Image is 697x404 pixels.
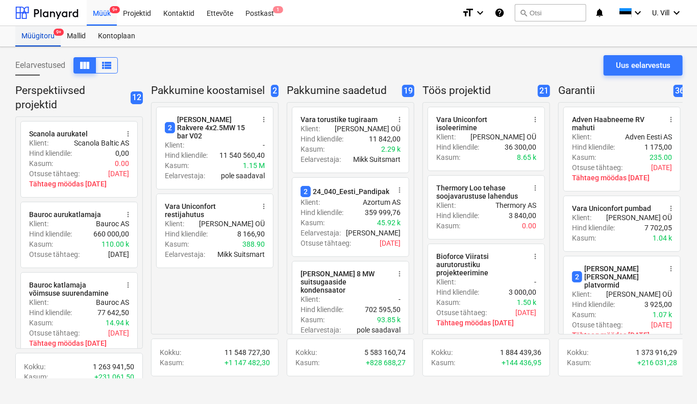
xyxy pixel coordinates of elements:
[108,249,129,259] p: [DATE]
[225,347,270,358] p: 11 548 727,30
[165,249,205,259] p: Eelarvestaja :
[301,124,320,134] p: Klient :
[124,130,132,138] span: more_vert
[29,130,88,138] div: Scanola aurukatel
[636,347,677,358] p: 1 373 916,29
[470,132,536,142] p: [PERSON_NAME] OÜ
[29,318,53,328] p: Kasum :
[79,59,91,72] span: Kuva veergudena
[431,358,455,368] p: Kasum :
[651,162,672,173] p: [DATE]
[165,150,208,160] p: Hind kliendile :
[29,307,72,318] p: Hind kliendile :
[165,229,208,239] p: Hind kliendile :
[567,347,588,358] p: Kokku :
[108,169,129,179] p: [DATE]
[219,150,265,160] p: 11 540 560,40
[436,142,479,152] p: Hind kliendile :
[24,362,45,372] p: Kokku :
[616,59,670,72] div: Uus eelarvestus
[494,7,505,19] i: Abikeskus
[667,115,675,124] span: more_vert
[534,277,536,287] p: -
[502,358,541,368] p: + 144 436,95
[357,325,401,335] p: pole saadaval
[625,132,672,142] p: Adven Eesti AS
[301,144,325,154] p: Kasum :
[431,347,453,358] p: Kokku :
[301,315,325,325] p: Kasum :
[366,358,406,368] p: + 828 688,27
[436,152,460,162] p: Kasum :
[92,26,141,46] a: Kontoplaan
[110,6,120,13] span: 9+
[151,84,267,98] p: Pakkumine koostamisel
[29,179,129,189] p: Tähtaeg möödas [DATE]
[364,347,406,358] p: 5 583 160,74
[29,229,72,239] p: Hind kliendile :
[377,315,401,325] p: 93.85 k
[436,132,456,142] p: Klient :
[402,85,414,98] span: 19
[517,152,536,162] p: 8.65 k
[93,229,129,239] p: 660 000,00
[572,152,596,162] p: Kasum :
[674,85,686,98] span: 36
[301,197,320,207] p: Klient :
[381,144,401,154] p: 2.29 k
[462,7,474,19] i: format_size
[531,115,539,124] span: more_vert
[242,239,265,249] p: 388.90
[572,162,623,173] p: Otsuse tähtaeg :
[346,228,401,238] p: [PERSON_NAME]
[165,140,184,150] p: Klient :
[301,207,343,218] p: Hind kliendile :
[572,265,661,289] div: [PERSON_NAME] [PERSON_NAME] platvormid
[301,186,311,197] span: 2
[380,238,401,248] p: [DATE]
[165,122,175,133] span: 2
[572,204,651,212] div: Vara Uniconfort pumbad
[606,289,672,299] p: [PERSON_NAME] OÜ
[199,219,265,229] p: [PERSON_NAME] OÜ
[363,197,401,207] p: Azortum AS
[436,287,479,297] p: Hind kliendile :
[653,310,672,320] p: 1.07 k
[572,132,591,142] p: Klient :
[93,362,134,372] p: 1 263 941,50
[225,358,270,368] p: + 1 147 482,30
[301,154,341,164] p: Eelarvestaja :
[96,297,129,307] p: Bauroc AS
[572,330,672,340] p: Tähtaeg möödas [DATE]
[652,9,669,17] span: U. Vill
[29,328,80,338] p: Otsuse tähtaeg :
[29,281,118,297] div: Bauroc katlamaja võimsuse suurendamine
[243,160,265,171] p: 1.15 M
[260,202,268,210] span: more_vert
[273,6,283,13] span: 1
[538,85,550,98] span: 21
[572,299,615,310] p: Hind kliendile :
[29,249,80,259] p: Otsuse tähtaeg :
[531,184,539,192] span: more_vert
[637,358,677,368] p: + 216 031,28
[531,252,539,260] span: more_vert
[301,304,343,315] p: Hind kliendile :
[436,184,525,200] div: Thermory Loo tehase soojavarustuse lahendus
[572,320,623,330] p: Otsuse tähtaeg :
[519,9,528,17] span: search
[260,115,268,124] span: more_vert
[108,328,129,338] p: [DATE]
[217,249,265,259] p: Mikk Suitsmart
[301,134,343,144] p: Hind kliendile :
[165,160,189,171] p: Kasum :
[572,271,582,282] span: 2
[271,85,279,98] span: 2
[29,138,48,148] p: Klient :
[632,7,644,19] i: keyboard_arrow_down
[61,26,92,46] div: Mallid
[369,134,401,144] p: 11 842,00
[165,219,184,229] p: Klient :
[165,171,205,181] p: Eelarvestaja :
